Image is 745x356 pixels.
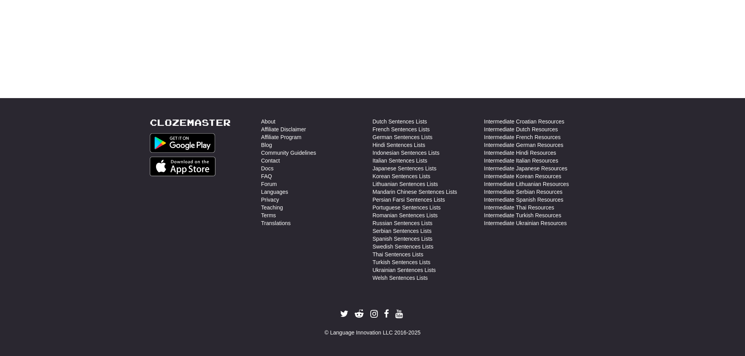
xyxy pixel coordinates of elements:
a: Intermediate Spanish Resources [484,196,564,204]
a: Privacy [261,196,279,204]
a: Intermediate Hindi Resources [484,149,556,157]
a: Thai Sentences Lists [373,250,424,258]
a: Dutch Sentences Lists [373,118,427,125]
a: Russian Sentences Lists [373,219,433,227]
a: Serbian Sentences Lists [373,227,432,235]
a: About [261,118,276,125]
a: Intermediate Korean Resources [484,172,562,180]
a: Intermediate Japanese Resources [484,165,567,172]
a: Intermediate French Resources [484,133,561,141]
a: Lithuanian Sentences Lists [373,180,438,188]
a: Docs [261,165,274,172]
a: Korean Sentences Lists [373,172,431,180]
a: Teaching [261,204,283,211]
a: Intermediate Turkish Resources [484,211,562,219]
img: Get it on Google Play [150,133,215,153]
a: Intermediate Thai Resources [484,204,555,211]
a: Intermediate Lithuanian Resources [484,180,569,188]
a: Romanian Sentences Lists [373,211,438,219]
a: Intermediate Serbian Resources [484,188,563,196]
a: Contact [261,157,280,165]
a: Translations [261,219,291,227]
a: Community Guidelines [261,149,316,157]
a: Blog [261,141,272,149]
a: Ukrainian Sentences Lists [373,266,436,274]
a: Welsh Sentences Lists [373,274,428,282]
a: Intermediate German Resources [484,141,564,149]
a: Portuguese Sentences Lists [373,204,441,211]
a: German Sentences Lists [373,133,433,141]
a: Clozemaster [150,118,231,127]
a: Swedish Sentences Lists [373,243,434,250]
a: Forum [261,180,277,188]
a: Persian Farsi Sentences Lists [373,196,445,204]
a: Intermediate Ukrainian Resources [484,219,567,227]
a: Languages [261,188,288,196]
a: Intermediate Italian Resources [484,157,558,165]
a: Hindi Sentences Lists [373,141,425,149]
a: Terms [261,211,276,219]
img: Get it on App Store [150,157,216,176]
div: © Language Innovation LLC 2016-2025 [150,329,596,336]
a: Spanish Sentences Lists [373,235,433,243]
a: Intermediate Dutch Resources [484,125,558,133]
a: FAQ [261,172,272,180]
a: Affiliate Disclaimer [261,125,306,133]
a: Mandarin Chinese Sentences Lists [373,188,457,196]
a: Affiliate Program [261,133,302,141]
a: French Sentences Lists [373,125,430,133]
a: Japanese Sentences Lists [373,165,436,172]
a: Indonesian Sentences Lists [373,149,440,157]
a: Intermediate Croatian Resources [484,118,564,125]
a: Italian Sentences Lists [373,157,427,165]
a: Turkish Sentences Lists [373,258,431,266]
